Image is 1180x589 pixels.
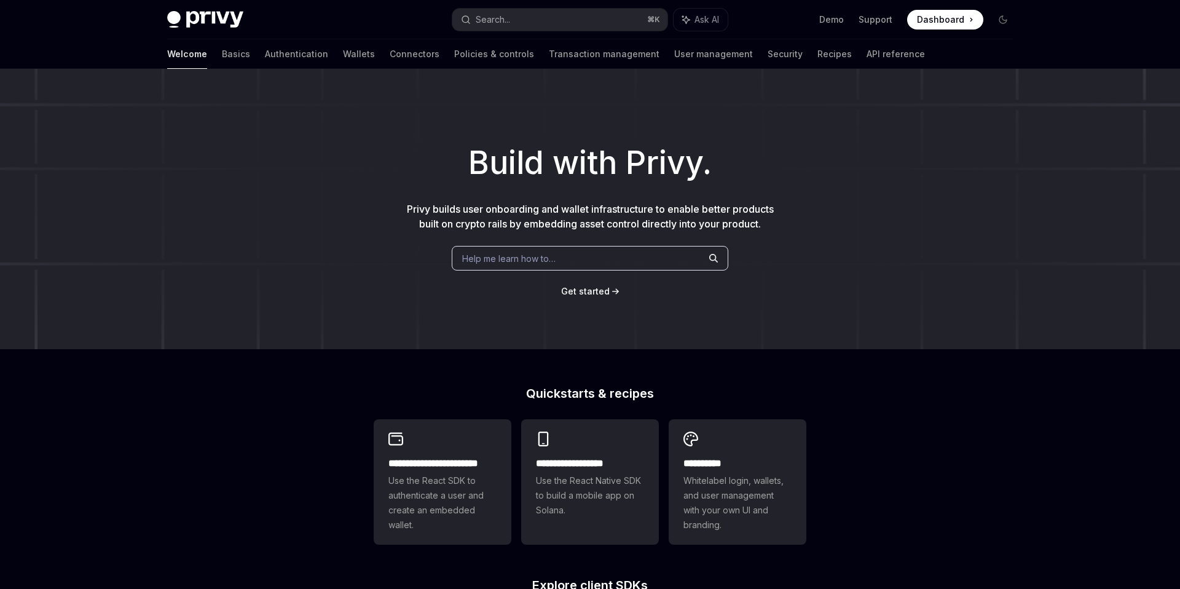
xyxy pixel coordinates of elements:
span: Help me learn how to… [462,252,556,265]
a: Welcome [167,39,207,69]
a: Transaction management [549,39,659,69]
a: Security [768,39,803,69]
a: Policies & controls [454,39,534,69]
a: Get started [561,285,610,298]
span: Whitelabel login, wallets, and user management with your own UI and branding. [683,473,792,532]
span: Use the React SDK to authenticate a user and create an embedded wallet. [388,473,497,532]
button: Ask AI [674,9,728,31]
a: Support [859,14,892,26]
h1: Build with Privy. [20,139,1160,187]
a: Recipes [817,39,852,69]
a: **** **** **** ***Use the React Native SDK to build a mobile app on Solana. [521,419,659,545]
div: Search... [476,12,510,27]
h2: Quickstarts & recipes [374,387,806,400]
span: Get started [561,286,610,296]
span: Ask AI [694,14,719,26]
span: ⌘ K [647,15,660,25]
button: Search...⌘K [452,9,667,31]
a: User management [674,39,753,69]
a: **** *****Whitelabel login, wallets, and user management with your own UI and branding. [669,419,806,545]
a: Authentication [265,39,328,69]
a: Basics [222,39,250,69]
a: API reference [867,39,925,69]
span: Dashboard [917,14,964,26]
a: Wallets [343,39,375,69]
a: Dashboard [907,10,983,30]
span: Privy builds user onboarding and wallet infrastructure to enable better products built on crypto ... [407,203,774,230]
img: dark logo [167,11,243,28]
button: Toggle dark mode [993,10,1013,30]
span: Use the React Native SDK to build a mobile app on Solana. [536,473,644,518]
a: Connectors [390,39,439,69]
a: Demo [819,14,844,26]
